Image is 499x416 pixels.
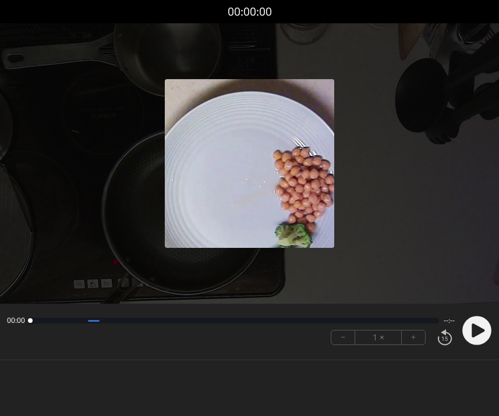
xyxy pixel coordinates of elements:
button: − [331,330,355,344]
button: + [402,330,425,344]
div: 1 × [355,330,402,344]
span: --:-- [444,316,455,325]
a: 00:00:00 [228,3,272,20]
span: 00:00 [7,316,25,325]
img: Poster Image [165,79,334,248]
